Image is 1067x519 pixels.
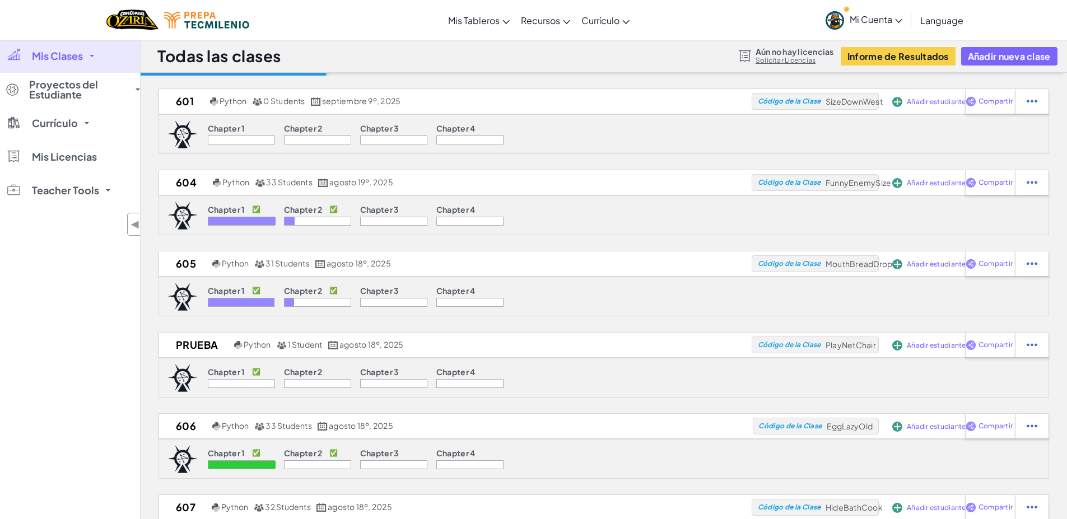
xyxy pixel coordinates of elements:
[159,336,752,353] a: PRUEBA Python 1 Student agosto 18º, 2025
[329,286,338,295] p: ✅
[966,177,976,188] img: IconShare_Purple.svg
[32,51,83,61] span: Mis Clases
[907,99,970,105] span: Añadir estudiantes
[892,422,902,432] img: IconAddStudents.svg
[515,5,576,35] a: Recursos
[311,97,321,106] img: calendar.svg
[1027,259,1037,269] img: IconStudentEllipsis.svg
[442,5,515,35] a: Mis Tableros
[826,96,883,106] span: SizeDownWest
[966,259,976,269] img: IconShare_Purple.svg
[327,258,391,268] span: agosto 18º, 2025
[164,12,249,29] img: Tecmilenio logo
[167,364,198,392] img: logo
[212,422,221,431] img: python.png
[277,341,287,349] img: MultipleUsers.png
[263,96,305,106] span: 0 Students
[159,93,207,110] h2: 601
[961,47,1057,66] button: Añadir nueva clase
[1027,96,1037,106] img: IconStudentEllipsis.svg
[222,420,249,431] span: Python
[222,258,249,268] span: Python
[826,177,892,188] span: FunnyEnemySize
[907,504,970,511] span: Añadir estudiantes
[329,205,338,214] p: ✅
[329,420,393,431] span: agosto 18º, 2025
[159,336,231,353] h2: PRUEBA
[244,339,271,349] span: Python
[32,118,78,128] span: Currículo
[1027,502,1037,512] img: IconStudentEllipsis.svg
[1027,340,1037,350] img: IconStudentEllipsis.svg
[252,367,260,376] p: ✅
[758,423,822,429] span: Código de la Clase
[159,174,210,191] h2: 604
[265,258,310,268] span: 31 Students
[966,340,976,350] img: IconShare_Purple.svg
[339,339,404,349] span: agosto 18º, 2025
[521,15,560,26] span: Recursos
[159,255,209,272] h2: 605
[316,503,327,512] img: calendar.svg
[756,47,834,56] span: Aún no hay licencias
[966,96,976,106] img: IconShare_Purple.svg
[966,421,976,431] img: IconShare_Purple.svg
[826,340,876,350] span: PlayNetChair
[892,97,902,107] img: IconAddStudents.svg
[220,96,246,106] span: Python
[360,205,399,214] p: Chapter 3
[329,448,338,457] p: ✅
[1027,177,1037,188] img: IconStudentEllipsis.svg
[979,342,1013,348] span: Compartir
[255,179,265,187] img: MultipleUsers.png
[167,202,198,230] img: logo
[167,445,198,473] img: logo
[208,205,245,214] p: Chapter 1
[826,502,883,512] span: HideBathCook
[284,367,323,376] p: Chapter 2
[892,178,902,188] img: IconAddStudents.svg
[841,47,956,66] a: Informe de Resultados
[159,174,752,191] a: 604 Python 33 Students agosto 19º, 2025
[360,286,399,295] p: Chapter 3
[318,179,328,187] img: calendar.svg
[826,11,844,30] img: avatar
[360,448,399,457] p: Chapter 3
[234,341,243,349] img: python.png
[254,422,264,431] img: MultipleUsers.png
[892,340,902,350] img: IconAddStudents.svg
[328,502,392,512] span: agosto 18º, 2025
[576,5,635,35] a: Currículo
[328,341,338,349] img: calendar.svg
[208,124,245,133] p: Chapter 1
[131,216,140,232] span: ◀
[322,96,400,106] span: septiembre 9º, 2025
[167,283,198,311] img: logo
[159,255,752,272] a: 605 Python 31 Students agosto 18º, 2025
[254,503,264,512] img: MultipleUsers.png
[266,177,313,187] span: 33 Students
[581,15,619,26] span: Currículo
[966,502,976,512] img: IconShare_Purple.svg
[979,504,1013,511] span: Compartir
[159,499,209,516] h2: 607
[360,124,399,133] p: Chapter 3
[907,261,970,268] span: Añadir estudiantes
[106,8,159,31] a: Ozaria by CodeCombat logo
[1027,421,1037,431] img: IconStudentEllipsis.svg
[208,286,245,295] p: Chapter 1
[758,342,821,348] span: Código de la Clase
[222,177,249,187] span: Python
[360,367,399,376] p: Chapter 3
[979,179,1013,186] span: Compartir
[159,93,752,110] a: 601 Python 0 Students septiembre 9º, 2025
[29,80,129,100] span: Proyectos del Estudiante
[32,152,97,162] span: Mis Licencias
[315,260,325,268] img: calendar.svg
[265,502,311,512] span: 32 Students
[436,124,476,133] p: Chapter 4
[436,205,476,214] p: Chapter 4
[907,180,970,186] span: Añadir estudiantes
[758,98,821,105] span: Código de la Clase
[907,342,970,349] span: Añadir estudiantes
